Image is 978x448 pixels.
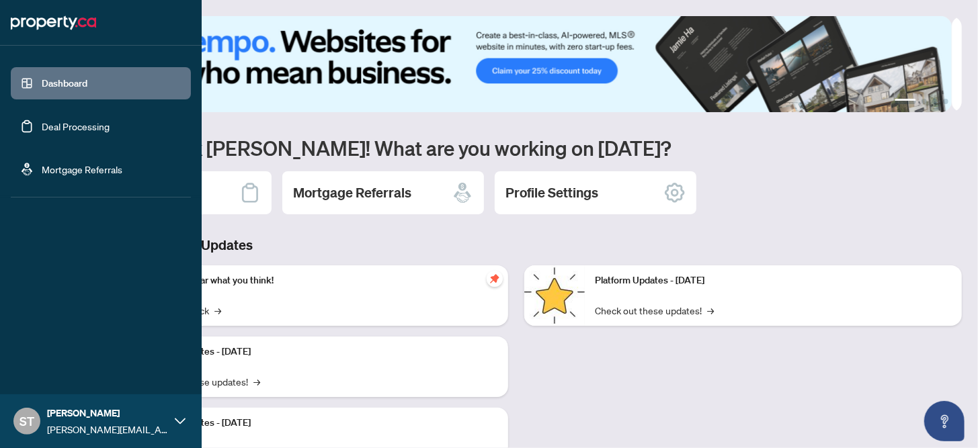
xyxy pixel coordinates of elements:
[596,303,715,318] a: Check out these updates!→
[293,183,411,202] h2: Mortgage Referrals
[42,163,122,175] a: Mortgage Referrals
[141,345,497,359] p: Platform Updates - [DATE]
[932,99,938,104] button: 3
[214,303,221,318] span: →
[922,99,927,104] button: 2
[47,422,168,437] span: [PERSON_NAME][EMAIL_ADDRESS][DOMAIN_NAME]
[895,99,916,104] button: 1
[253,374,260,389] span: →
[70,16,952,112] img: Slide 0
[505,183,598,202] h2: Profile Settings
[943,99,948,104] button: 4
[596,273,952,288] p: Platform Updates - [DATE]
[47,406,168,420] span: [PERSON_NAME]
[70,236,962,255] h3: Brokerage & Industry Updates
[141,416,497,431] p: Platform Updates - [DATE]
[708,303,715,318] span: →
[487,271,503,287] span: pushpin
[11,12,96,34] img: logo
[19,412,34,431] span: ST
[42,120,110,132] a: Deal Processing
[42,77,87,89] a: Dashboard
[924,401,965,441] button: Open asap
[70,135,962,161] h1: Welcome back [PERSON_NAME]! What are you working on [DATE]?
[141,273,497,288] p: We want to hear what you think!
[524,265,585,326] img: Platform Updates - June 23, 2025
